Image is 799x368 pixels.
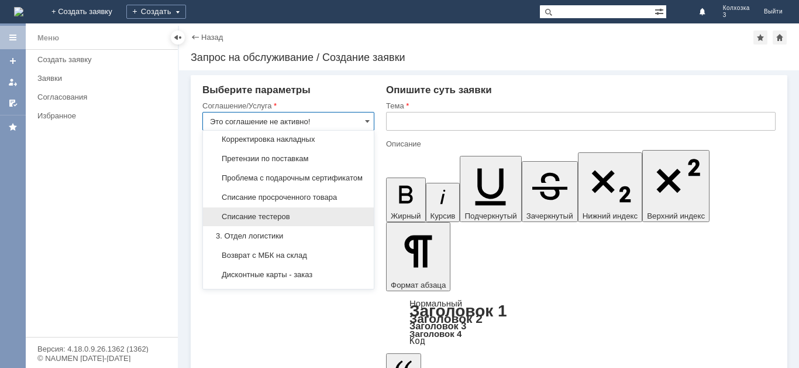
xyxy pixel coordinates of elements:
[14,7,23,16] img: logo
[4,52,22,70] a: Создать заявку
[386,222,450,291] button: Формат абзаца
[201,33,223,42] a: Назад
[409,321,466,331] a: Заголовок 3
[460,156,521,222] button: Подчеркнутый
[426,183,460,222] button: Курсив
[191,52,787,63] div: Запрос на обслуживание / Создание заявки
[409,312,483,325] a: Заголовок 2
[409,298,462,308] a: Нормальный
[753,30,767,45] div: Добавить в избранное
[210,212,367,222] span: Списание тестеров
[526,212,573,220] span: Зачеркнутый
[210,135,367,144] span: Корректировка накладных
[202,102,372,110] div: Соглашение/Услуга
[210,154,367,163] span: Претензии по поставкам
[386,84,492,96] span: Опишите суть заявки
[723,5,750,12] span: Колхозка
[33,69,175,87] a: Заявки
[210,193,367,202] span: Списание просроченного товара
[386,140,773,148] div: Описание
[464,212,516,220] span: Подчеркнутый
[210,251,367,260] span: Возврат с МБК на склад
[522,161,578,222] button: Зачеркнутый
[723,12,750,19] span: 3
[210,270,367,280] span: Дисконтные карты - заказ
[37,55,171,64] div: Создать заявку
[37,355,166,362] div: © NAUMEN [DATE]-[DATE]
[210,231,367,241] span: 3. Отдел логистики
[37,111,158,120] div: Избранное
[773,30,787,45] div: Сделать домашней страницей
[37,74,171,83] div: Заявки
[583,212,638,220] span: Нижний индекс
[14,7,23,16] a: Перейти на домашнюю страницу
[202,84,311,96] span: Выберите параметры
[171,30,185,45] div: Скрыть меню
[386,299,776,345] div: Формат абзаца
[655,5,666,16] span: Расширенный поиск
[642,150,710,222] button: Верхний индекс
[409,336,425,346] a: Код
[391,212,421,220] span: Жирный
[37,93,171,101] div: Согласования
[37,345,166,353] div: Версия: 4.18.0.9.26.1362 (1362)
[409,329,462,339] a: Заголовок 4
[409,302,507,320] a: Заголовок 1
[391,281,446,289] span: Формат абзаца
[578,152,643,222] button: Нижний индекс
[126,5,186,19] div: Создать
[37,31,59,45] div: Меню
[4,94,22,113] a: Мои согласования
[386,102,773,110] div: Тема
[647,212,705,220] span: Верхний индекс
[4,73,22,91] a: Мои заявки
[210,173,367,183] span: Проблема с подарочным сертификатом
[431,212,456,220] span: Курсив
[386,178,426,222] button: Жирный
[33,50,175,69] a: Создать заявку
[33,88,175,106] a: Согласования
